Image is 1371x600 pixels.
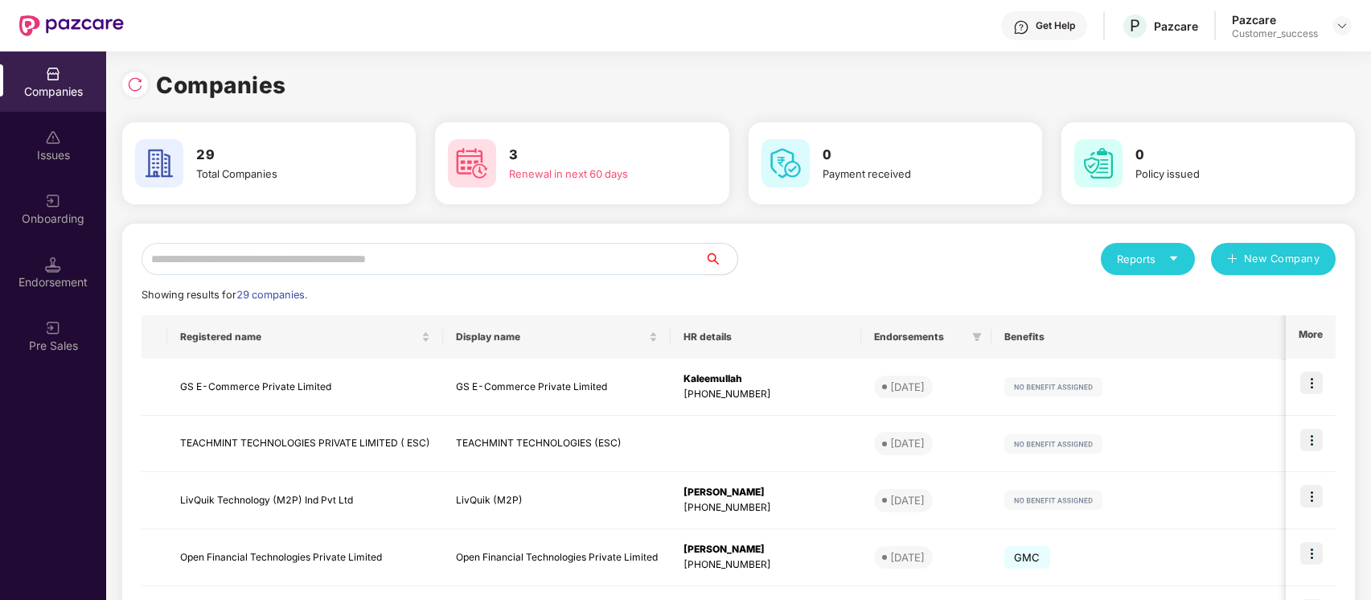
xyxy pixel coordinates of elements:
[443,315,671,359] th: Display name
[1232,12,1318,27] div: Pazcare
[156,68,286,103] h1: Companies
[142,289,307,301] span: Showing results for
[1227,253,1238,266] span: plus
[1300,485,1323,508] img: icon
[196,145,371,166] h3: 29
[509,145,683,166] h3: 3
[683,542,848,557] div: [PERSON_NAME]
[1300,429,1323,451] img: icon
[127,76,143,92] img: svg+xml;base64,PHN2ZyBpZD0iUmVsb2FkLTMyeDMyIiB4bWxucz0iaHR0cDovL3d3dy53My5vcmcvMjAwMC9zdmciIHdpZH...
[1036,19,1075,32] div: Get Help
[19,15,124,36] img: New Pazcare Logo
[890,379,925,395] div: [DATE]
[167,416,443,473] td: TEACHMINT TECHNOLOGIES PRIVATE LIMITED ( ESC)
[823,145,997,166] h3: 0
[1135,166,1310,182] div: Policy issued
[874,331,966,343] span: Endorsements
[1211,243,1336,275] button: plusNew Company
[704,243,738,275] button: search
[443,529,671,586] td: Open Financial Technologies Private Limited
[443,359,671,416] td: GS E-Commerce Private Limited
[1004,491,1102,510] img: svg+xml;base64,PHN2ZyB4bWxucz0iaHR0cDovL3d3dy53My5vcmcvMjAwMC9zdmciIHdpZHRoPSIxMjIiIGhlaWdodD0iMj...
[1004,546,1050,569] span: GMC
[683,387,848,402] div: [PHONE_NUMBER]
[1004,434,1102,454] img: svg+xml;base64,PHN2ZyB4bWxucz0iaHR0cDovL3d3dy53My5vcmcvMjAwMC9zdmciIHdpZHRoPSIxMjIiIGhlaWdodD0iMj...
[683,557,848,573] div: [PHONE_NUMBER]
[448,139,496,187] img: svg+xml;base64,PHN2ZyB4bWxucz0iaHR0cDovL3d3dy53My5vcmcvMjAwMC9zdmciIHdpZHRoPSI2MCIgaGVpZ2h0PSI2MC...
[135,139,183,187] img: svg+xml;base64,PHN2ZyB4bWxucz0iaHR0cDovL3d3dy53My5vcmcvMjAwMC9zdmciIHdpZHRoPSI2MCIgaGVpZ2h0PSI2MC...
[1154,18,1198,34] div: Pazcare
[196,166,371,182] div: Total Companies
[1300,372,1323,394] img: icon
[167,472,443,529] td: LivQuik Technology (M2P) Ind Pvt Ltd
[1336,19,1348,32] img: svg+xml;base64,PHN2ZyBpZD0iRHJvcGRvd24tMzJ4MzIiIHhtbG5zPSJodHRwOi8vd3d3LnczLm9yZy8yMDAwL3N2ZyIgd2...
[683,372,848,387] div: Kaleemullah
[45,257,61,273] img: svg+xml;base64,PHN2ZyB3aWR0aD0iMTQuNSIgaGVpZ2h0PSIxNC41IiB2aWV3Qm94PSIwIDAgMTYgMTYiIGZpbGw9Im5vbm...
[45,66,61,82] img: svg+xml;base64,PHN2ZyBpZD0iQ29tcGFuaWVzIiB4bWxucz0iaHR0cDovL3d3dy53My5vcmcvMjAwMC9zdmciIHdpZHRoPS...
[236,289,307,301] span: 29 companies.
[761,139,810,187] img: svg+xml;base64,PHN2ZyB4bWxucz0iaHR0cDovL3d3dy53My5vcmcvMjAwMC9zdmciIHdpZHRoPSI2MCIgaGVpZ2h0PSI2MC...
[969,327,985,347] span: filter
[1004,377,1102,397] img: svg+xml;base64,PHN2ZyB4bWxucz0iaHR0cDovL3d3dy53My5vcmcvMjAwMC9zdmciIHdpZHRoPSIxMjIiIGhlaWdodD0iMj...
[1300,542,1323,565] img: icon
[1168,253,1179,264] span: caret-down
[1232,27,1318,40] div: Customer_success
[991,315,1292,359] th: Benefits
[509,166,683,182] div: Renewal in next 60 days
[1244,251,1320,267] span: New Company
[456,331,646,343] span: Display name
[1286,315,1336,359] th: More
[1117,251,1179,267] div: Reports
[45,320,61,336] img: svg+xml;base64,PHN2ZyB3aWR0aD0iMjAiIGhlaWdodD0iMjAiIHZpZXdCb3g9IjAgMCAyMCAyMCIgZmlsbD0ibm9uZSIgeG...
[1130,16,1140,35] span: P
[1135,145,1310,166] h3: 0
[45,193,61,209] img: svg+xml;base64,PHN2ZyB3aWR0aD0iMjAiIGhlaWdodD0iMjAiIHZpZXdCb3g9IjAgMCAyMCAyMCIgZmlsbD0ibm9uZSIgeG...
[683,500,848,516] div: [PHONE_NUMBER]
[1074,139,1123,187] img: svg+xml;base64,PHN2ZyB4bWxucz0iaHR0cDovL3d3dy53My5vcmcvMjAwMC9zdmciIHdpZHRoPSI2MCIgaGVpZ2h0PSI2MC...
[683,485,848,500] div: [PERSON_NAME]
[671,315,861,359] th: HR details
[890,435,925,451] div: [DATE]
[972,332,982,342] span: filter
[823,166,997,182] div: Payment received
[890,492,925,508] div: [DATE]
[443,472,671,529] td: LivQuik (M2P)
[45,129,61,146] img: svg+xml;base64,PHN2ZyBpZD0iSXNzdWVzX2Rpc2FibGVkIiB4bWxucz0iaHR0cDovL3d3dy53My5vcmcvMjAwMC9zdmciIH...
[167,359,443,416] td: GS E-Commerce Private Limited
[1013,19,1029,35] img: svg+xml;base64,PHN2ZyBpZD0iSGVscC0zMngzMiIgeG1sbnM9Imh0dHA6Ly93d3cudzMub3JnLzIwMDAvc3ZnIiB3aWR0aD...
[890,549,925,565] div: [DATE]
[704,253,737,265] span: search
[180,331,418,343] span: Registered name
[443,416,671,473] td: TEACHMINT TECHNOLOGIES (ESC)
[167,529,443,586] td: Open Financial Technologies Private Limited
[167,315,443,359] th: Registered name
